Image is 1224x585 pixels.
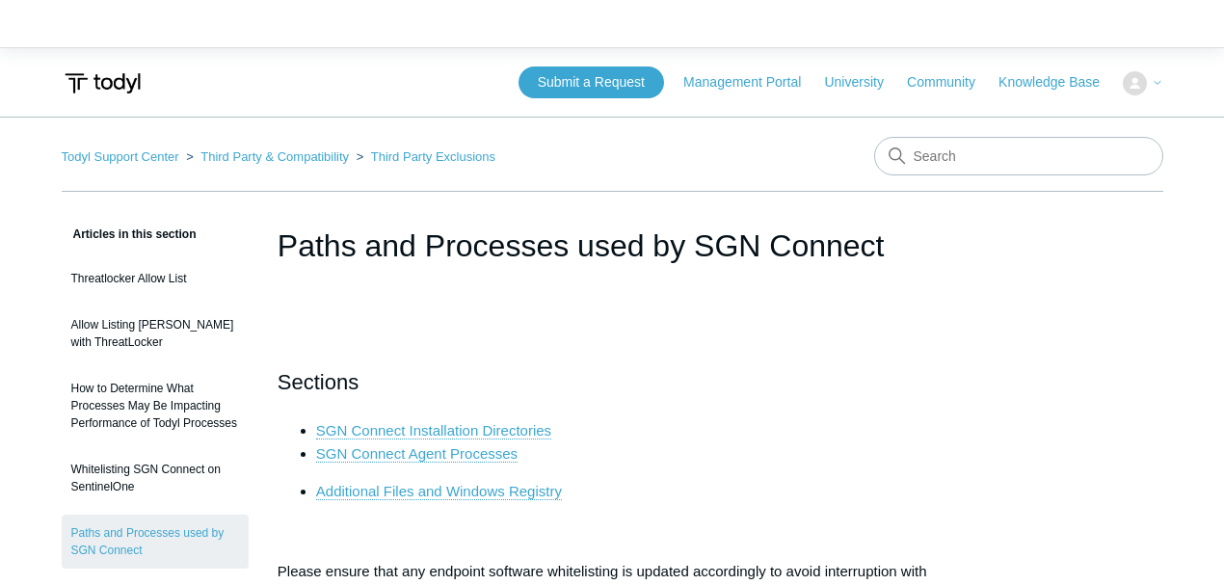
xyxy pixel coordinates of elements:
[62,515,249,569] a: Paths and Processes used by SGN Connect
[278,365,946,399] h2: Sections
[62,149,183,164] li: Todyl Support Center
[62,306,249,360] a: Allow Listing [PERSON_NAME] with ThreatLocker
[62,149,179,164] a: Todyl Support Center
[824,72,902,93] a: University
[62,260,249,297] a: Threatlocker Allow List
[316,445,518,463] a: SGN Connect Agent Processes
[907,72,995,93] a: Community
[874,137,1163,175] input: Search
[200,149,349,164] a: Third Party & Compatibility
[62,66,144,101] img: Todyl Support Center Help Center home page
[316,483,562,500] a: Additional Files and Windows Registry
[519,66,664,98] a: Submit a Request
[62,227,197,241] span: Articles in this section
[62,370,249,441] a: How to Determine What Processes May Be Impacting Performance of Todyl Processes
[278,223,946,269] h1: Paths and Processes used by SGN Connect
[683,72,820,93] a: Management Portal
[316,422,551,439] a: SGN Connect Installation Directories
[998,72,1119,93] a: Knowledge Base
[371,149,495,164] a: Third Party Exclusions
[353,149,495,164] li: Third Party Exclusions
[62,451,249,505] a: Whitelisting SGN Connect on SentinelOne
[182,149,353,164] li: Third Party & Compatibility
